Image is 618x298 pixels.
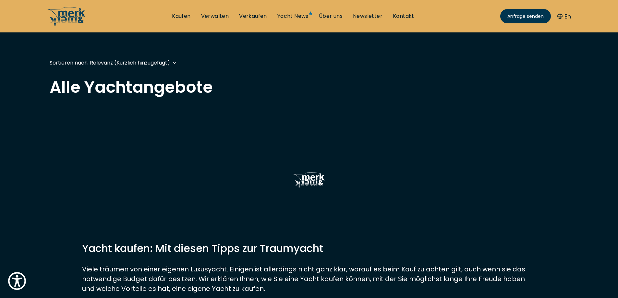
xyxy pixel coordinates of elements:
[353,13,382,20] a: Newsletter
[50,79,569,95] h2: Alle Yachtangebote
[277,13,309,20] a: Yacht News
[557,12,571,21] button: En
[82,241,536,256] h2: Yacht kaufen: Mit diesen Tipps zur Traumyacht
[500,9,551,23] a: Anfrage senden
[6,270,28,292] button: Show Accessibility Preferences
[50,59,170,67] div: Sortieren nach: Relevanz (Kürzlich hinzugefügt)
[319,13,343,20] a: Über uns
[239,13,267,20] a: Verkaufen
[82,264,536,293] p: Viele träumen von einer eigenen Luxusyacht. Einigen ist allerdings nicht ganz klar, worauf es bei...
[507,13,544,20] span: Anfrage senden
[201,13,229,20] a: Verwalten
[393,13,414,20] a: Kontakt
[172,13,190,20] a: Kaufen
